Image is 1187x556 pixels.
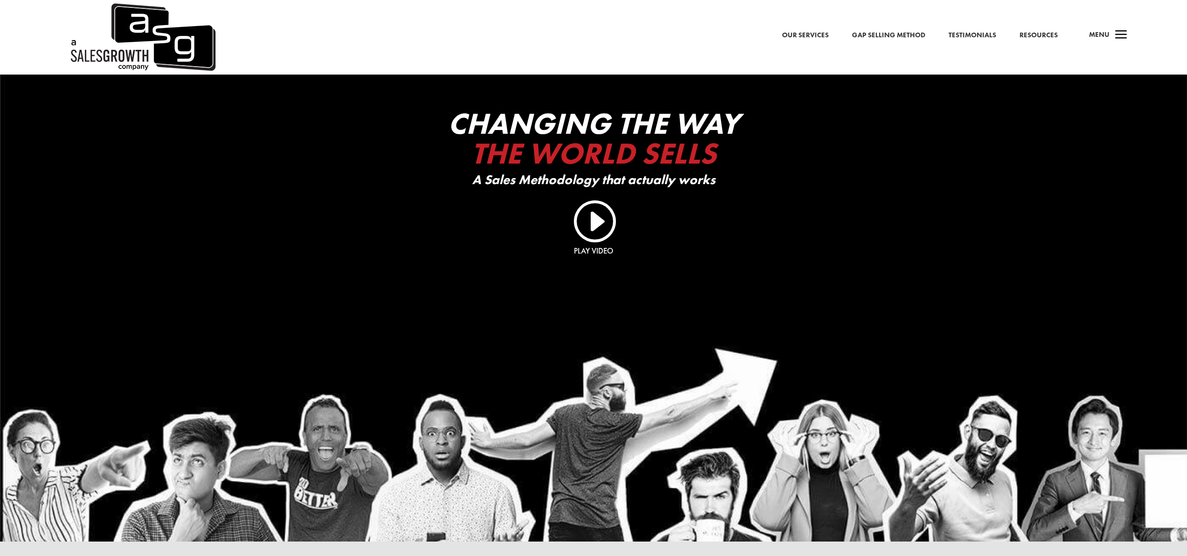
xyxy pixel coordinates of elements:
[949,29,996,41] a: Testimonials
[852,29,925,41] a: Gap Selling Method
[1112,26,1131,45] span: a
[782,29,829,41] a: Our Services
[1089,30,1110,39] span: Menu
[471,134,716,172] span: The World Sells
[407,173,780,187] p: A Sales Methodology that actually works
[571,198,616,242] a: I
[574,246,613,256] a: Play Video
[1019,29,1058,41] a: Resources
[407,109,780,173] h2: Changing The Way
